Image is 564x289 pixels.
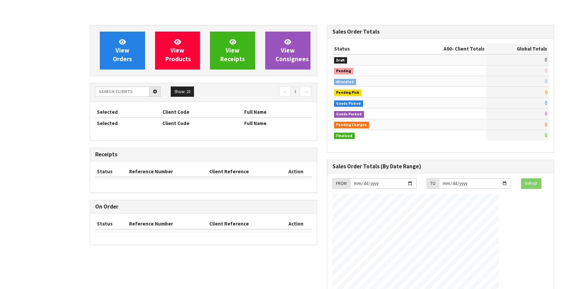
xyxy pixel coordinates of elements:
[161,107,243,117] th: Client Code
[334,111,364,118] span: Goods Packed
[332,29,549,35] h3: Sales Order Totals
[545,110,547,117] span: 0
[95,107,161,117] th: Selected
[127,218,208,229] th: Reference Number
[545,68,547,74] span: 0
[165,38,191,63] span: View Products
[334,68,354,74] span: Pending
[127,166,208,177] th: Reference Number
[404,44,486,54] th: - Client Totals
[95,151,312,158] h3: Receipts
[208,166,281,177] th: Client Reference
[208,218,281,229] th: Client Reference
[210,32,255,70] a: ViewReceipts
[290,86,300,97] a: 1
[444,46,452,52] span: A00
[545,132,547,138] span: 0
[334,79,356,85] span: Allocated
[521,178,541,189] button: Refresh
[545,78,547,84] span: 0
[334,89,362,96] span: Pending Pick
[95,118,161,128] th: Selected
[113,38,132,63] span: View Orders
[332,163,549,170] h3: Sales Order Totals (By Date Range)
[100,32,145,70] a: ViewOrders
[545,57,547,63] span: 0
[332,178,350,189] div: FROM
[545,89,547,95] span: 0
[332,44,404,54] th: Status
[486,44,549,54] th: Global Totals
[208,86,311,98] nav: Page navigation
[243,107,312,117] th: Full Name
[281,166,311,177] th: Action
[300,86,311,97] a: →
[281,218,311,229] th: Action
[95,204,312,210] h3: On Order
[243,118,312,128] th: Full Name
[95,86,149,97] input: Search clients
[95,218,127,229] th: Status
[279,86,291,97] a: ←
[545,100,547,106] span: 0
[220,38,245,63] span: View Receipts
[545,121,547,128] span: 0
[265,32,310,70] a: ViewConsignees
[161,118,243,128] th: Client Code
[334,122,369,128] span: Pending Charges
[95,166,127,177] th: Status
[334,100,363,107] span: Goods Picked
[427,178,439,189] div: TO
[334,133,355,139] span: Finalised
[155,32,200,70] a: ViewProducts
[334,57,347,64] span: Draft
[276,38,309,63] span: View Consignees
[171,86,194,97] button: Show: 10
